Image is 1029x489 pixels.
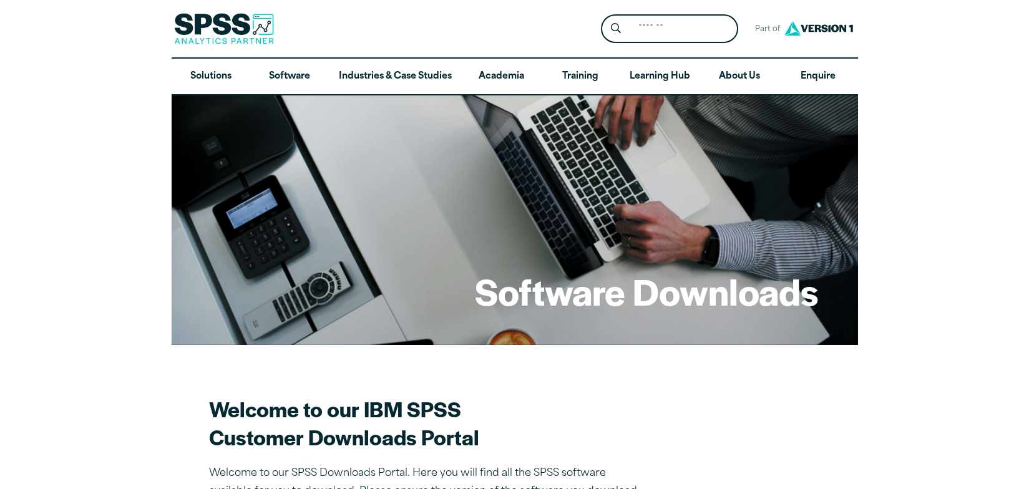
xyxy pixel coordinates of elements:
form: Site Header Search Form [601,14,738,44]
a: Software [250,59,329,95]
a: Learning Hub [620,59,700,95]
h1: Software Downloads [475,267,818,316]
a: Solutions [172,59,250,95]
button: Search magnifying glass icon [604,17,627,41]
img: Version1 Logo [781,17,856,40]
nav: Desktop version of site main menu [172,59,858,95]
span: Part of [748,21,781,39]
a: About Us [700,59,779,95]
a: Academia [462,59,540,95]
a: Industries & Case Studies [329,59,462,95]
a: Training [540,59,619,95]
h2: Welcome to our IBM SPSS Customer Downloads Portal [209,395,646,451]
a: Enquire [779,59,857,95]
img: SPSS Analytics Partner [174,13,274,44]
svg: Search magnifying glass icon [611,23,621,34]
